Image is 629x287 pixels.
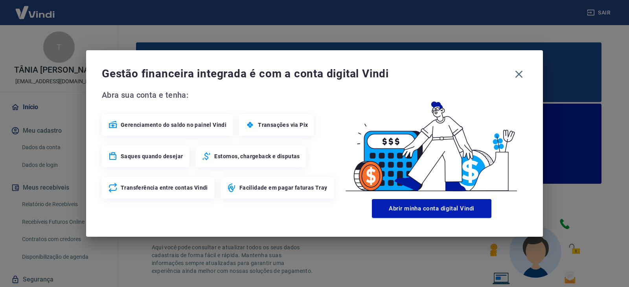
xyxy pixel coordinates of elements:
button: Abrir minha conta digital Vindi [372,199,491,218]
span: Transações via Pix [258,121,308,129]
span: Estornos, chargeback e disputas [214,152,300,160]
span: Gestão financeira integrada é com a conta digital Vindi [102,66,511,82]
span: Gerenciamento do saldo no painel Vindi [121,121,226,129]
span: Transferência entre contas Vindi [121,184,208,192]
span: Facilidade em pagar faturas Tray [239,184,327,192]
span: Saques quando desejar [121,152,183,160]
img: Good Billing [336,89,527,196]
span: Abra sua conta e tenha: [102,89,336,101]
